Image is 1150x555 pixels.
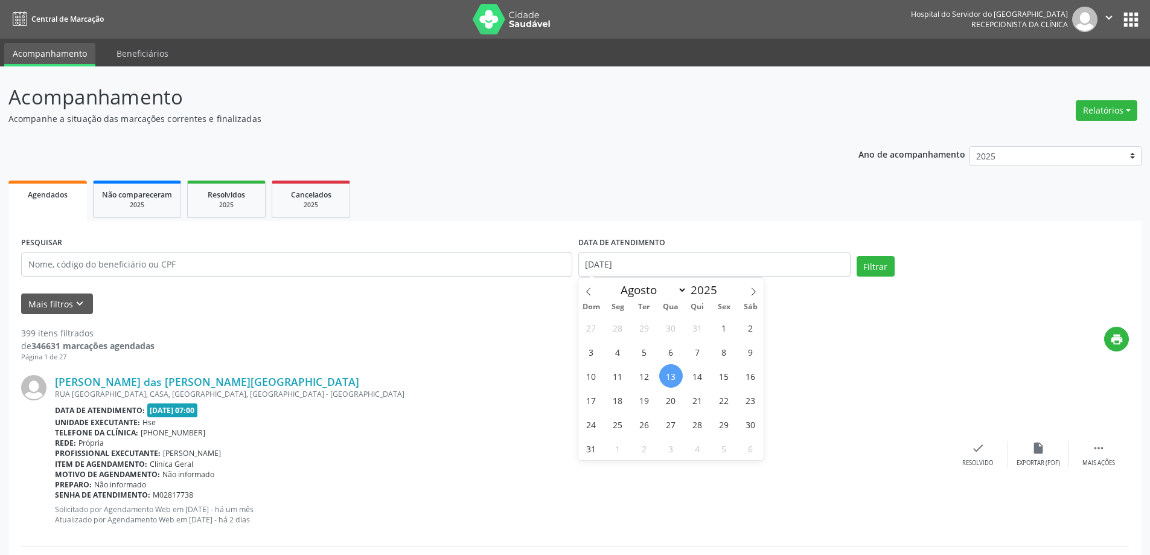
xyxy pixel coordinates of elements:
[1092,441,1105,455] i: 
[291,190,331,200] span: Cancelados
[686,412,709,436] span: Agosto 28, 2025
[604,303,631,311] span: Seg
[55,490,150,500] b: Senha de atendimento:
[147,403,198,417] span: [DATE] 07:00
[739,316,762,339] span: Agosto 2, 2025
[739,437,762,460] span: Setembro 6, 2025
[606,412,630,436] span: Agosto 25, 2025
[21,327,155,339] div: 399 itens filtrados
[55,417,140,428] b: Unidade executante:
[633,388,656,412] span: Agosto 19, 2025
[21,375,46,400] img: img
[196,201,257,210] div: 2025
[684,303,711,311] span: Qui
[606,437,630,460] span: Setembro 1, 2025
[633,316,656,339] span: Julho 29, 2025
[8,82,802,112] p: Acompanhamento
[686,364,709,388] span: Agosto 14, 2025
[857,256,895,277] button: Filtrar
[631,303,657,311] span: Ter
[659,340,683,364] span: Agosto 6, 2025
[712,364,736,388] span: Agosto 15, 2025
[739,412,762,436] span: Agosto 30, 2025
[606,388,630,412] span: Agosto 18, 2025
[141,428,205,438] span: [PHONE_NUMBER]
[615,281,688,298] select: Month
[162,469,214,480] span: Não informado
[102,190,172,200] span: Não compareceram
[687,282,727,298] input: Year
[686,388,709,412] span: Agosto 21, 2025
[858,146,965,161] p: Ano de acompanhamento
[78,438,104,448] span: Própria
[21,294,93,315] button: Mais filtroskeyboard_arrow_down
[659,412,683,436] span: Agosto 27, 2025
[1017,459,1060,467] div: Exportar (PDF)
[1097,7,1120,32] button: 
[21,252,572,277] input: Nome, código do beneficiário ou CPF
[580,364,603,388] span: Agosto 10, 2025
[712,437,736,460] span: Setembro 5, 2025
[962,459,993,467] div: Resolvido
[21,352,155,362] div: Página 1 de 27
[55,375,359,388] a: [PERSON_NAME] das [PERSON_NAME][GEOGRAPHIC_DATA]
[55,428,138,438] b: Telefone da clínica:
[712,316,736,339] span: Agosto 1, 2025
[21,234,62,252] label: PESQUISAR
[580,437,603,460] span: Agosto 31, 2025
[659,437,683,460] span: Setembro 3, 2025
[94,480,146,490] span: Não informado
[712,388,736,412] span: Agosto 22, 2025
[142,417,156,428] span: Hse
[55,480,92,490] b: Preparo:
[686,340,709,364] span: Agosto 7, 2025
[163,448,221,458] span: [PERSON_NAME]
[737,303,764,311] span: Sáb
[102,201,172,210] div: 2025
[8,9,104,29] a: Central de Marcação
[712,412,736,436] span: Agosto 29, 2025
[55,448,161,458] b: Profissional executante:
[28,190,68,200] span: Agendados
[55,469,160,480] b: Motivo de agendamento:
[633,364,656,388] span: Agosto 12, 2025
[606,316,630,339] span: Julho 28, 2025
[55,405,145,415] b: Data de atendimento:
[971,19,1068,30] span: Recepcionista da clínica
[711,303,737,311] span: Sex
[8,112,802,125] p: Acompanhe a situação das marcações correntes e finalizadas
[55,438,76,448] b: Rede:
[578,303,605,311] span: Dom
[31,14,104,24] span: Central de Marcação
[659,388,683,412] span: Agosto 20, 2025
[73,297,86,310] i: keyboard_arrow_down
[739,340,762,364] span: Agosto 9, 2025
[686,437,709,460] span: Setembro 4, 2025
[150,459,193,469] span: Clinica Geral
[21,339,155,352] div: de
[633,437,656,460] span: Setembro 2, 2025
[31,340,155,351] strong: 346631 marcações agendadas
[1082,459,1115,467] div: Mais ações
[578,234,665,252] label: DATA DE ATENDIMENTO
[55,504,948,525] p: Solicitado por Agendamento Web em [DATE] - há um mês Atualizado por Agendamento Web em [DATE] - h...
[1104,327,1129,351] button: print
[4,43,95,66] a: Acompanhamento
[739,364,762,388] span: Agosto 16, 2025
[686,316,709,339] span: Julho 31, 2025
[659,316,683,339] span: Julho 30, 2025
[657,303,684,311] span: Qua
[153,490,193,500] span: M02817738
[739,388,762,412] span: Agosto 23, 2025
[580,412,603,436] span: Agosto 24, 2025
[580,340,603,364] span: Agosto 3, 2025
[911,9,1068,19] div: Hospital do Servidor do [GEOGRAPHIC_DATA]
[281,201,341,210] div: 2025
[606,364,630,388] span: Agosto 11, 2025
[580,388,603,412] span: Agosto 17, 2025
[55,389,948,399] div: RUA [GEOGRAPHIC_DATA], CASA, [GEOGRAPHIC_DATA], [GEOGRAPHIC_DATA] - [GEOGRAPHIC_DATA]
[1110,333,1123,346] i: print
[1072,7,1097,32] img: img
[578,252,851,277] input: Selecione um intervalo
[606,340,630,364] span: Agosto 4, 2025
